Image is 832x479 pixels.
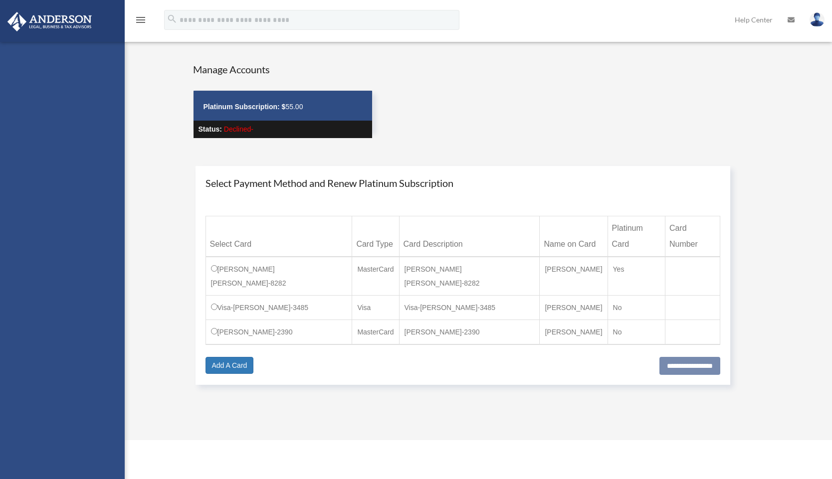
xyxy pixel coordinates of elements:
[352,296,399,320] td: Visa
[193,62,373,76] h4: Manage Accounts
[204,101,362,113] p: 55.00
[135,14,147,26] i: menu
[352,320,399,345] td: MasterCard
[135,17,147,26] a: menu
[206,296,352,320] td: Visa-[PERSON_NAME]-3485
[167,13,178,24] i: search
[540,257,608,296] td: [PERSON_NAME]
[608,257,665,296] td: Yes
[4,12,95,31] img: Anderson Advisors Platinum Portal
[206,320,352,345] td: [PERSON_NAME]-2390
[540,216,608,257] th: Name on Card
[224,125,253,133] span: Declined-
[540,320,608,345] td: [PERSON_NAME]
[206,176,721,190] h4: Select Payment Method and Renew Platinum Subscription
[399,216,540,257] th: Card Description
[399,320,540,345] td: [PERSON_NAME]-2390
[204,103,286,111] strong: Platinum Subscription: $
[352,216,399,257] th: Card Type
[810,12,825,27] img: User Pic
[206,257,352,296] td: [PERSON_NAME] [PERSON_NAME]-8282
[399,257,540,296] td: [PERSON_NAME] [PERSON_NAME]-8282
[352,257,399,296] td: MasterCard
[608,216,665,257] th: Platinum Card
[199,125,222,133] strong: Status:
[206,216,352,257] th: Select Card
[665,216,720,257] th: Card Number
[399,296,540,320] td: Visa-[PERSON_NAME]-3485
[206,357,254,374] a: Add A Card
[608,296,665,320] td: No
[608,320,665,345] td: No
[540,296,608,320] td: [PERSON_NAME]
